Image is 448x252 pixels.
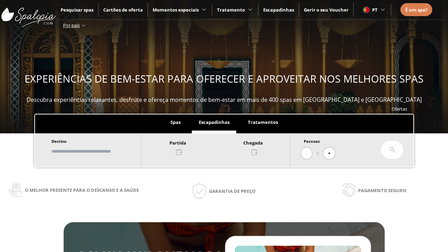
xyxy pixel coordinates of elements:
[24,72,423,86] span: EXPERIÊNCIAS DE BEM-ESTAR PARA OFERECER E APROVEITAR NOS MELHORES SPAS
[405,6,427,14] a: É um spa?
[103,7,143,13] a: Cartões de oferta
[405,7,427,13] span: É um spa?
[248,119,278,125] span: Tratamentos
[27,96,422,104] span: Descubra experiências relaxantes, desfrute e ofereça momentos de bem-estar em mais de 400 spas em...
[199,119,230,125] span: Escapadinhas
[1,1,56,27] img: ImgLogoSpalopia.BvClDcEz.svg
[358,187,406,194] span: Pagamento seguro
[392,106,407,112] a: Ofertas
[323,148,335,159] button: +
[209,187,255,195] span: Garantia de preço
[63,22,80,28] span: Por país
[316,149,319,157] span: 0
[304,139,320,144] span: Pessoas
[263,7,294,13] a: Escapadinhas
[61,7,93,13] a: Pesquisar spas
[304,7,349,13] a: Gerir o seu Voucher
[301,148,312,159] button: -
[25,186,139,194] span: O melhor presente para o descanso e a saúde
[170,119,181,125] span: Spas
[51,139,66,144] span: Destino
